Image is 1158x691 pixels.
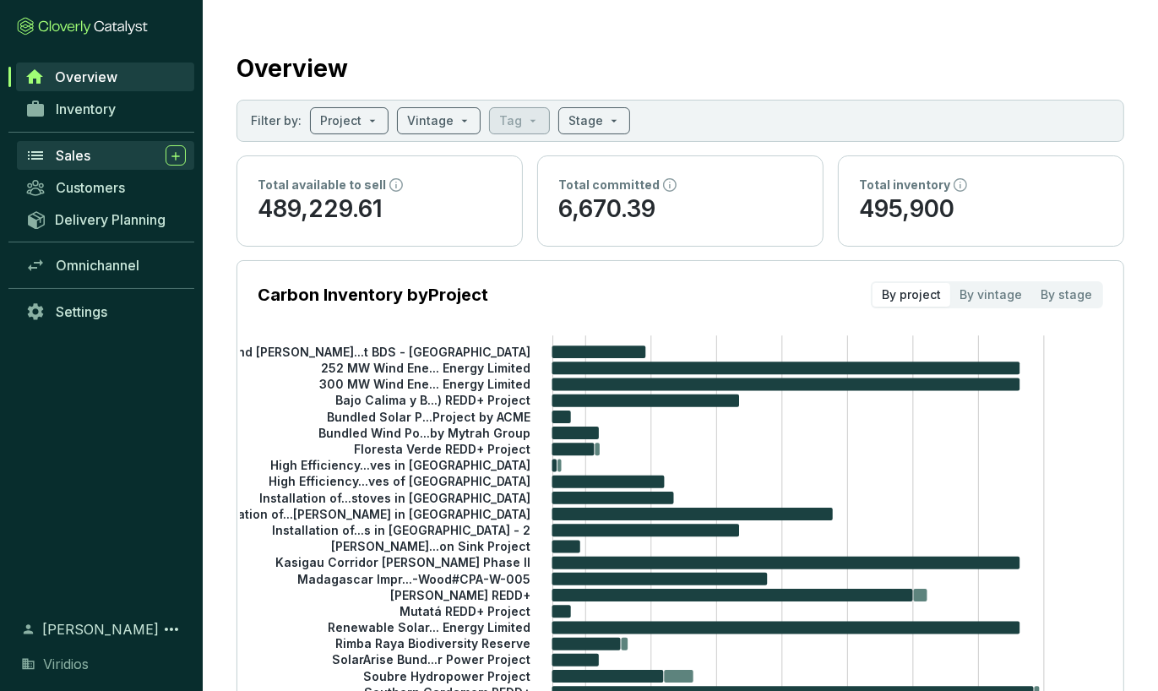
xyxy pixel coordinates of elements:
p: 6,670.39 [558,193,802,226]
tspan: High Efficiency...ves of [GEOGRAPHIC_DATA] [269,474,530,488]
a: Inventory [17,95,194,123]
tspan: Bundled Wind Po...by Mytrah Group [318,426,530,440]
a: Sales [17,141,194,170]
span: Inventory [56,101,116,117]
tspan: Installation of...s in [GEOGRAPHIC_DATA] - 2 [272,523,530,537]
p: 489,229.61 [258,193,502,226]
tspan: Rimba Raya Biodiversity Reserve [335,636,530,650]
div: By vintage [950,283,1031,307]
p: Total committed [558,177,660,193]
a: Delivery Planning [17,205,194,233]
div: segmented control [871,281,1103,308]
p: Total inventory [859,177,950,193]
tspan: Renewable Solar... Energy Limited [328,620,530,634]
tspan: Mutatá REDD+ Project [400,604,530,618]
span: Settings [56,303,107,320]
p: 495,900 [859,193,1103,226]
div: By stage [1031,283,1101,307]
tspan: Bajo Calima y B...) REDD+ Project [335,393,530,407]
a: Settings [17,297,194,326]
h2: Overview [236,51,348,86]
span: Customers [56,179,125,196]
tspan: Floresta Verde REDD+ Project [354,442,530,456]
tspan: High Efficiency...ves in [GEOGRAPHIC_DATA] [270,458,530,472]
span: Overview [55,68,117,85]
a: Overview [16,63,194,91]
tspan: Soubre Hydropower Project [363,669,530,683]
tspan: 252 MW Wind Ene... Energy Limited [321,361,530,375]
tspan: Madagascar Impr...-Wood#CPA-W-005 [297,571,530,585]
tspan: Installation of...[PERSON_NAME] in [GEOGRAPHIC_DATA] [201,507,530,521]
span: [PERSON_NAME] [42,619,159,639]
tspan: SolarArise Bund...r Power Project [332,652,530,667]
tspan: Kasigau Corridor [PERSON_NAME] Phase II [275,555,530,569]
tspan: Bundled Solar P...Project by ACME [327,409,530,423]
span: Omnichannel [56,257,139,274]
p: Filter by: [251,112,302,129]
p: Carbon Inventory by Project [258,283,488,307]
span: Viridios [43,654,89,674]
span: Delivery Planning [55,211,166,228]
span: Sales [56,147,90,164]
a: Omnichannel [17,251,194,280]
p: Tag [499,112,522,129]
p: Total available to sell [258,177,386,193]
tspan: [PERSON_NAME]...on Sink Project [331,539,530,553]
tspan: 300 MW Wind Ene... Energy Limited [319,377,530,391]
a: Customers [17,173,194,202]
div: By project [873,283,950,307]
tspan: Installation of...stoves in [GEOGRAPHIC_DATA] [259,490,530,504]
tspan: 10 MW wind [PERSON_NAME]...t BDS - [GEOGRAPHIC_DATA] [181,345,530,359]
tspan: [PERSON_NAME] REDD+ [390,588,530,602]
